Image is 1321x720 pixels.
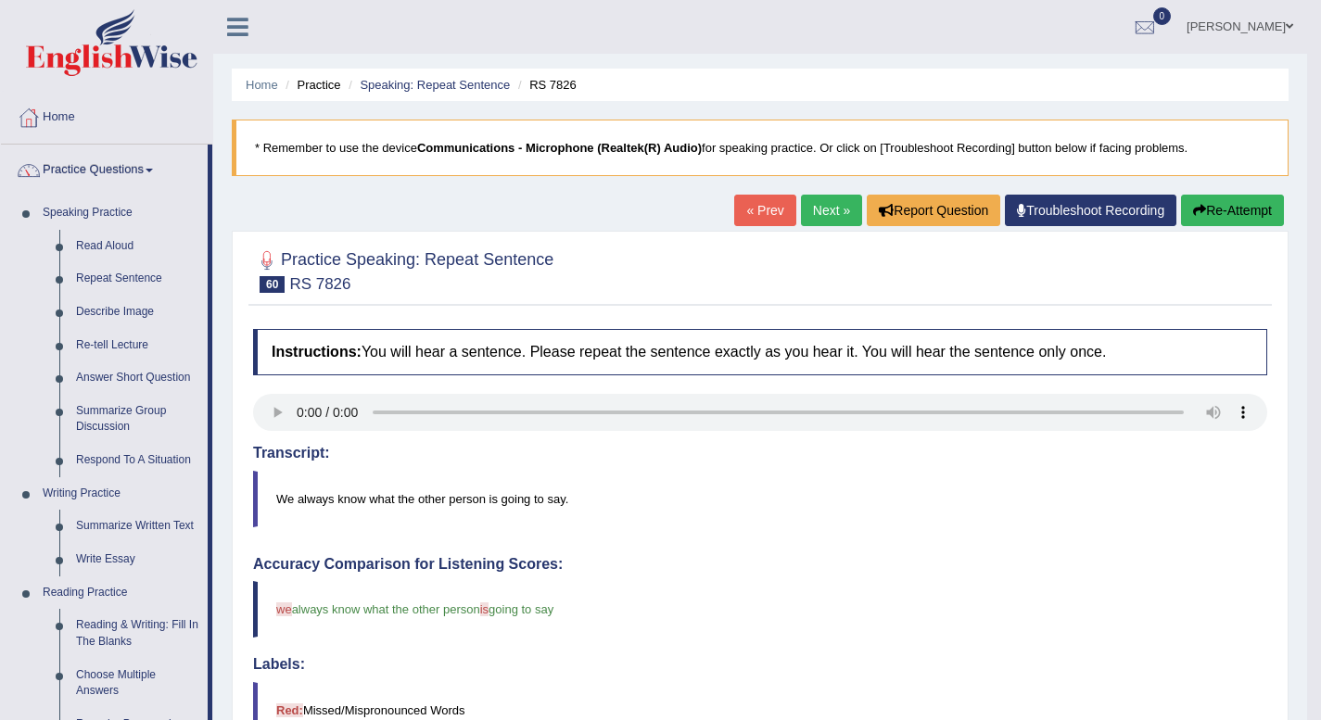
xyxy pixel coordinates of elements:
[68,395,208,444] a: Summarize Group Discussion
[292,602,480,616] span: always know what the other person
[68,296,208,329] a: Describe Image
[68,510,208,543] a: Summarize Written Text
[68,262,208,296] a: Repeat Sentence
[253,329,1267,375] h4: You will hear a sentence. Please repeat the sentence exactly as you hear it. You will hear the se...
[1,92,212,138] a: Home
[253,656,1267,673] h4: Labels:
[272,344,362,360] b: Instructions:
[260,276,285,293] span: 60
[489,602,553,616] span: going to say
[734,195,795,226] a: « Prev
[68,659,208,708] a: Choose Multiple Answers
[253,246,553,293] h2: Practice Speaking: Repeat Sentence
[253,556,1267,573] h4: Accuracy Comparison for Listening Scores:
[867,195,1000,226] button: Report Question
[253,445,1267,461] h4: Transcript:
[1005,195,1176,226] a: Troubleshoot Recording
[68,230,208,263] a: Read Aloud
[417,141,702,155] b: Communications - Microphone (Realtek(R) Audio)
[232,120,1289,176] blockquote: * Remember to use the device for speaking practice. Or click on [Troubleshoot Recording] button b...
[1181,195,1284,226] button: Re-Attempt
[68,444,208,477] a: Respond To A Situation
[281,76,340,94] li: Practice
[276,602,292,616] span: we
[34,477,208,511] a: Writing Practice
[360,78,510,92] a: Speaking: Repeat Sentence
[276,703,303,717] b: Red:
[68,361,208,395] a: Answer Short Question
[68,543,208,576] a: Write Essay
[34,576,208,610] a: Reading Practice
[480,602,489,616] span: is
[801,195,862,226] a: Next »
[1153,7,1172,25] span: 0
[34,196,208,230] a: Speaking Practice
[1,145,208,191] a: Practice Questions
[68,329,208,362] a: Re-tell Lecture
[289,275,350,293] small: RS 7826
[253,471,1267,527] blockquote: We always know what the other person is going to say.
[68,609,208,658] a: Reading & Writing: Fill In The Blanks
[246,78,278,92] a: Home
[514,76,577,94] li: RS 7826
